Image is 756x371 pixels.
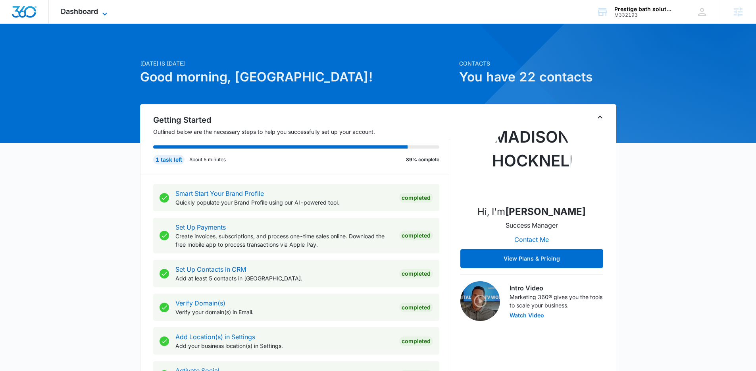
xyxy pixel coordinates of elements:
div: Domain: [DOMAIN_NAME] [21,21,87,27]
div: Completed [399,269,433,278]
p: Outlined below are the necessary steps to help you successfully set up your account. [153,128,449,136]
button: Watch Video [510,313,544,318]
p: Marketing 360® gives you the tools to scale your business. [510,293,603,309]
a: Set Up Contacts in CRM [175,265,246,273]
img: logo_orange.svg [13,13,19,19]
p: Quickly populate your Brand Profile using our AI-powered tool. [175,198,393,207]
button: View Plans & Pricing [460,249,603,268]
h2: Getting Started [153,114,449,126]
p: Contacts [459,59,616,68]
button: Toggle Collapse [595,112,605,122]
div: Completed [399,231,433,240]
h3: Intro Video [510,283,603,293]
div: Completed [399,193,433,203]
p: 89% complete [406,156,439,163]
span: Dashboard [61,7,98,15]
div: Keywords by Traffic [88,47,134,52]
p: [DATE] is [DATE] [140,59,454,68]
a: Set Up Payments [175,223,226,231]
div: Domain Overview [30,47,71,52]
p: Success Manager [506,220,558,230]
a: Verify Domain(s) [175,299,225,307]
img: tab_keywords_by_traffic_grey.svg [79,46,85,52]
div: v 4.0.25 [22,13,39,19]
a: Smart Start Your Brand Profile [175,189,264,197]
p: Add at least 5 contacts in [GEOGRAPHIC_DATA]. [175,274,393,282]
img: website_grey.svg [13,21,19,27]
strong: [PERSON_NAME] [505,206,586,217]
div: account name [614,6,672,12]
img: Madison Hocknell [492,119,571,198]
h1: You have 22 contacts [459,68,616,87]
p: Create invoices, subscriptions, and process one-time sales online. Download the free mobile app t... [175,232,393,249]
img: Intro Video [460,281,500,321]
img: tab_domain_overview_orange.svg [21,46,28,52]
p: Hi, I'm [477,205,586,219]
div: account id [614,12,672,18]
p: Verify your domain(s) in Email. [175,308,393,316]
div: Completed [399,303,433,312]
h1: Good morning, [GEOGRAPHIC_DATA]! [140,68,454,87]
p: About 5 minutes [189,156,226,163]
div: Completed [399,336,433,346]
div: 1 task left [153,155,185,164]
p: Add your business location(s) in Settings. [175,342,393,350]
a: Add Location(s) in Settings [175,333,255,341]
button: Contact Me [506,230,557,249]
